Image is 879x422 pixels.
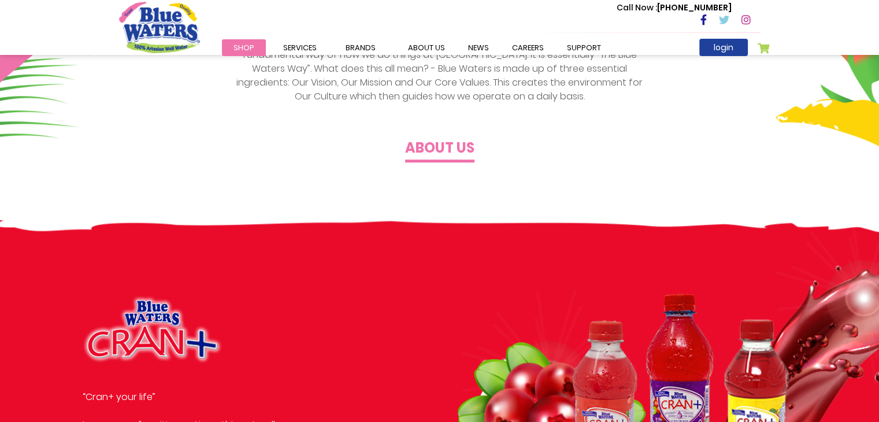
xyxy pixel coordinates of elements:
a: about us [396,39,457,56]
h4: About us [405,140,474,157]
a: store logo [119,2,200,53]
a: login [699,39,748,56]
p: [PHONE_NUMBER] [617,2,732,14]
a: About us [405,143,474,156]
a: careers [500,39,555,56]
span: Brands [346,42,376,53]
p: Blue Waters management and employees work daily to create and maintain healthy relationships, uni... [230,20,649,103]
a: News [457,39,500,56]
img: product image [83,295,222,363]
span: Call Now : [617,2,657,13]
span: Shop [233,42,254,53]
span: Services [283,42,317,53]
a: support [555,39,613,56]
